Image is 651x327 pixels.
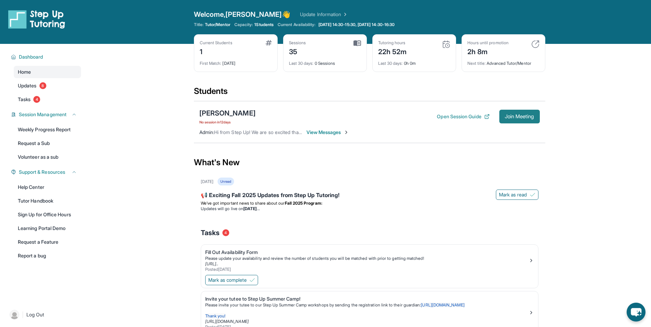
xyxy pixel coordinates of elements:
[341,11,348,18] img: Chevron Right
[14,80,81,92] a: Updates8
[16,53,77,60] button: Dashboard
[205,302,528,308] p: Please invite your tutee to our Step Up Summer Camp workshops by sending the registration link to...
[353,40,361,46] img: card
[205,319,249,324] a: [URL][DOMAIN_NAME]
[531,40,539,48] img: card
[14,208,81,221] a: Sign Up for Office Hours
[14,250,81,262] a: Report a bug
[289,57,361,66] div: 0 Sessions
[467,57,539,66] div: Advanced Tutor/Mentor
[18,82,37,89] span: Updates
[378,61,403,66] span: Last 30 days :
[7,307,81,322] a: |Log Out
[496,190,538,200] button: Mark as read
[201,191,538,201] div: 📢 Exciting Fall 2025 Updates from Step Up Tutoring!
[14,151,81,163] a: Volunteer as a sub
[14,236,81,248] a: Request a Feature
[201,179,213,184] div: [DATE]
[505,114,534,119] span: Join Meeting
[19,53,43,60] span: Dashboard
[16,111,77,118] button: Session Management
[627,303,646,322] button: chat-button
[421,302,464,307] a: [URL][DOMAIN_NAME]
[14,137,81,149] a: Request a Sub
[26,311,44,318] span: Log Out
[18,69,31,75] span: Home
[194,86,545,101] div: Students
[249,277,255,283] img: Mark as complete
[344,130,349,135] img: Chevron-Right
[442,40,450,48] img: card
[289,46,306,57] div: 35
[200,61,222,66] span: First Match :
[499,110,540,123] button: Join Meeting
[201,201,285,206] span: We’ve got important news to share about our
[208,277,247,283] span: Mark as complete
[378,46,407,57] div: 22h 52m
[39,82,46,89] span: 8
[19,111,67,118] span: Session Management
[14,222,81,234] a: Learning Portal Demo
[243,206,259,211] strong: [DATE]
[254,22,274,27] span: 1 Students
[499,191,527,198] span: Mark as read
[8,10,65,29] img: logo
[199,108,256,118] div: [PERSON_NAME]
[200,57,272,66] div: [DATE]
[14,66,81,78] a: Home
[14,195,81,207] a: Tutor Handbook
[18,96,31,103] span: Tasks
[14,93,81,106] a: Tasks4
[467,40,509,46] div: Hours until promotion
[194,22,204,27] span: Title:
[10,310,19,319] img: user-img
[201,206,538,211] li: Updates will go live on
[205,249,528,256] div: Fill Out Availability Form
[467,61,486,66] span: Next title :
[14,181,81,193] a: Help Center
[200,46,232,57] div: 1
[205,261,219,266] a: [URL]..
[285,201,322,206] strong: Fall 2025 Program:
[306,129,349,136] span: View Messages
[289,40,306,46] div: Sessions
[317,22,396,27] a: [DATE] 14:30-15:30, [DATE] 14:30-16:30
[218,178,234,185] div: Unread
[194,147,545,178] div: What's New
[205,256,528,261] div: Please update your availability and review the number of students you will be matched with prior ...
[437,113,489,120] button: Open Session Guide
[205,313,226,318] span: Thank you!
[234,22,253,27] span: Capacity:
[16,169,77,175] button: Support & Resources
[199,129,214,135] span: Admin :
[378,57,450,66] div: 0h 0m
[199,119,256,125] span: No session in 12 days
[378,40,407,46] div: Tutoring hours
[266,40,272,46] img: card
[201,228,220,238] span: Tasks
[289,61,314,66] span: Last 30 days :
[278,22,315,27] span: Current Availability:
[19,169,65,175] span: Support & Resources
[205,22,230,27] span: Tutor/Mentor
[194,10,291,19] span: Welcome, [PERSON_NAME] 👋
[300,11,348,18] a: Update Information
[318,22,395,27] span: [DATE] 14:30-15:30, [DATE] 14:30-16:30
[222,229,229,236] span: 4
[467,46,509,57] div: 2h 8m
[205,295,528,302] div: Invite your tutee to Step Up Summer Camp!
[33,96,40,103] span: 4
[22,311,24,319] span: |
[205,275,258,285] button: Mark as complete
[205,267,528,272] div: Posted [DATE]
[201,245,538,274] a: Fill Out Availability FormPlease update your availability and review the number of students you w...
[530,192,535,197] img: Mark as read
[200,40,232,46] div: Current Students
[14,123,81,136] a: Weekly Progress Report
